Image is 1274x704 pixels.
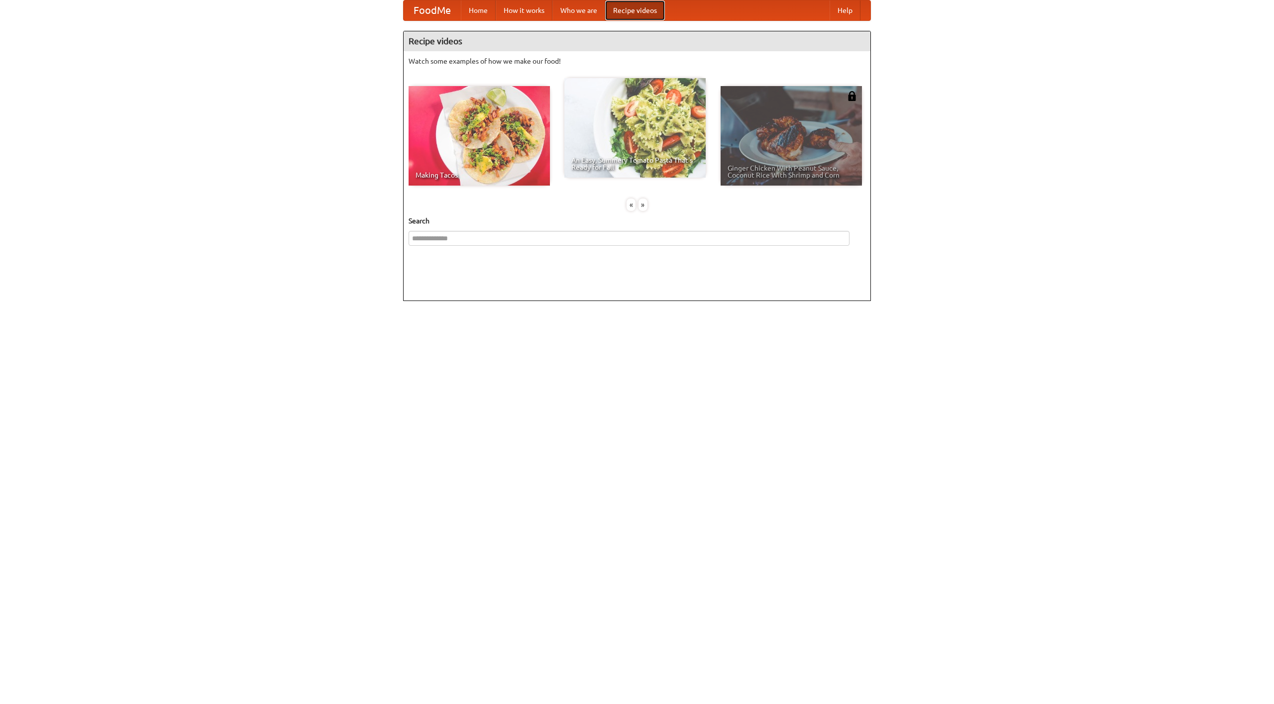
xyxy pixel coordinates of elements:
a: Recipe videos [605,0,665,20]
h4: Recipe videos [404,31,870,51]
a: How it works [496,0,552,20]
h5: Search [409,216,865,226]
a: Help [830,0,860,20]
a: An Easy, Summery Tomato Pasta That's Ready for Fall [564,78,706,178]
a: Home [461,0,496,20]
span: An Easy, Summery Tomato Pasta That's Ready for Fall [571,157,699,171]
a: Who we are [552,0,605,20]
span: Making Tacos [416,172,543,179]
div: « [627,199,636,211]
a: FoodMe [404,0,461,20]
div: » [638,199,647,211]
p: Watch some examples of how we make our food! [409,56,865,66]
img: 483408.png [847,91,857,101]
a: Making Tacos [409,86,550,186]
